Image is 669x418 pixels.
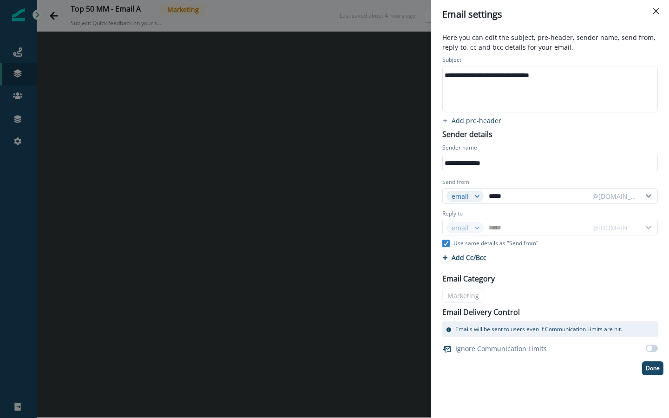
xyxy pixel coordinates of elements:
p: Email Category [442,273,495,284]
p: Sender details [437,127,498,140]
button: Close [649,4,663,19]
div: Email settings [442,7,658,21]
p: Emails will be sent to users even if Communication Limits are hit. [455,325,622,333]
p: Sender name [442,144,477,154]
button: add preheader [437,116,507,125]
label: Send from [442,178,469,186]
div: @[DOMAIN_NAME] [592,191,637,201]
p: Use same details as "Send from" [453,239,538,248]
p: Email Delivery Control [442,307,520,318]
p: Ignore Communication Limits [455,344,547,353]
div: email [452,191,470,201]
p: Add pre-header [452,116,501,125]
label: Reply to [442,209,463,218]
button: Done [642,361,663,375]
button: Add Cc/Bcc [442,253,486,262]
p: Done [646,365,660,372]
p: Here you can edit the subject, pre-header, sender name, send from, reply-to, cc and bcc details f... [437,33,663,54]
p: Subject [442,56,461,66]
